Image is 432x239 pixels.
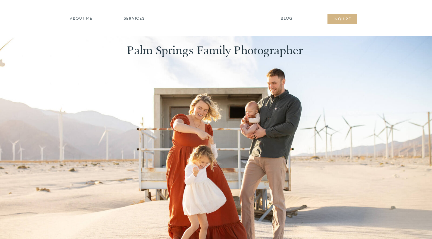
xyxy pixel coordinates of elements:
a: about ME [68,16,94,22]
a: SERVICES [117,16,151,22]
a: inqUIre [330,17,355,23]
a: Blog [279,16,294,22]
h1: Palm Springs Family Photographer [127,44,305,59]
